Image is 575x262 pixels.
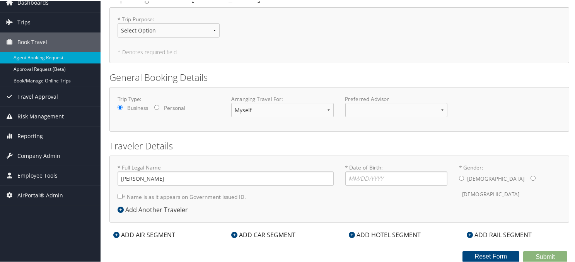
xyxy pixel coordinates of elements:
[17,86,58,106] span: Travel Approval
[17,32,47,51] span: Book Travel
[523,250,567,262] button: Submit
[109,139,569,152] h2: Traveler Details
[118,189,246,203] label: * Name is as it appears on Government issued ID.
[227,229,299,239] div: ADD CAR SEGMENT
[17,146,60,165] span: Company Admin
[462,250,520,261] button: Reset Form
[17,165,58,185] span: Employee Tools
[459,175,464,180] input: * Gender:[DEMOGRAPHIC_DATA][DEMOGRAPHIC_DATA]
[345,94,447,102] label: Preferred Advisor
[345,171,447,185] input: * Date of Birth:
[118,94,220,102] label: Trip Type:
[164,103,185,111] label: Personal
[118,49,561,54] h5: * Denotes required field
[345,229,425,239] div: ADD HOTEL SEGMENT
[127,103,148,111] label: Business
[109,229,179,239] div: ADD AIR SEGMENT
[231,94,333,102] label: Arranging Travel For:
[462,186,519,201] label: [DEMOGRAPHIC_DATA]
[17,12,31,31] span: Trips
[531,175,536,180] input: * Gender:[DEMOGRAPHIC_DATA][DEMOGRAPHIC_DATA]
[109,70,569,83] h2: General Booking Details
[118,204,192,214] div: Add Another Traveler
[118,15,220,43] label: * Trip Purpose :
[118,193,123,198] input: * Name is as it appears on Government issued ID.
[118,171,334,185] input: * Full Legal Name
[118,163,334,185] label: * Full Legal Name
[17,185,63,204] span: AirPortal® Admin
[459,163,561,201] label: * Gender:
[118,22,220,37] select: * Trip Purpose:
[345,163,447,185] label: * Date of Birth:
[17,126,43,145] span: Reporting
[463,229,536,239] div: ADD RAIL SEGMENT
[17,106,64,125] span: Risk Management
[467,171,524,185] label: [DEMOGRAPHIC_DATA]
